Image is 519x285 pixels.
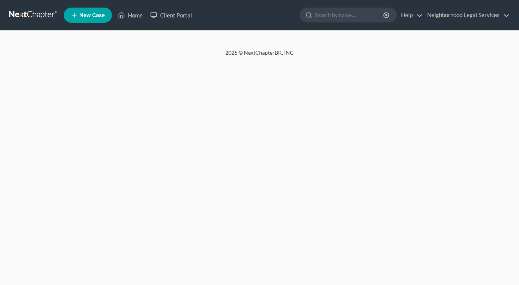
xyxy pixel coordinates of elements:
div: 2025 © NextChapterBK, INC [43,49,476,63]
span: New Case [79,13,105,18]
a: Home [114,8,146,22]
a: Client Portal [146,8,196,22]
a: Neighborhood Legal Services [423,8,510,22]
a: Help [397,8,423,22]
input: Search by name... [315,8,384,22]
